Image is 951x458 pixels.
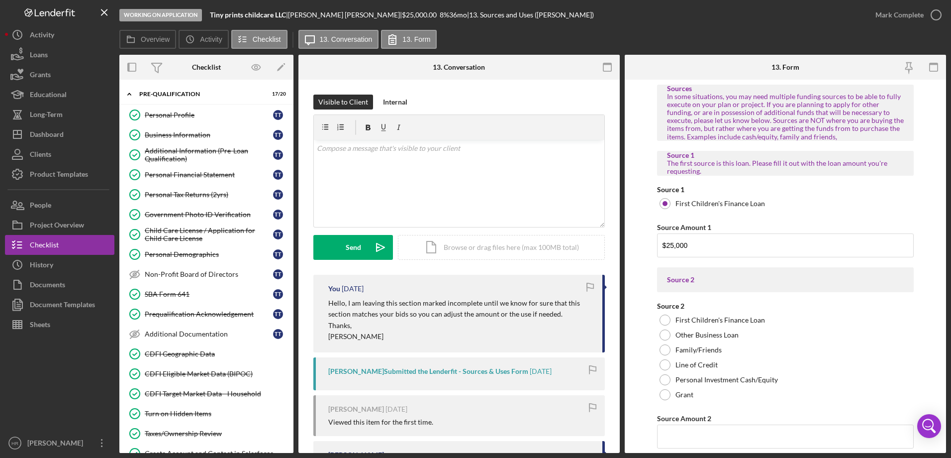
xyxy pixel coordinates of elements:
[320,35,373,43] label: 13. Conversation
[145,171,273,179] div: Personal Financial Statement
[30,65,51,87] div: Grants
[30,144,51,167] div: Clients
[383,95,407,110] div: Internal
[273,210,283,220] div: T T
[210,11,288,19] div: |
[5,235,114,255] button: Checklist
[657,302,914,310] div: Source 2
[467,11,594,19] div: | 13. Sources and Uses ([PERSON_NAME])
[231,30,287,49] button: Checklist
[124,185,288,205] a: Personal Tax Returns (2yrs)TT
[124,404,288,424] a: Turn on Hidden Items
[675,200,765,208] label: First Children's Finance Loan
[667,85,904,93] div: Sources
[313,95,373,110] button: Visible to Client
[675,361,718,369] label: Line of Credit
[328,405,384,413] div: [PERSON_NAME]
[30,315,50,337] div: Sheets
[200,35,222,43] label: Activity
[530,367,552,375] time: 2025-08-11 21:36
[449,11,467,19] div: 36 mo
[124,264,288,284] a: Non-Profit Board of DirectorsTT
[865,5,946,25] button: Mark Complete
[145,227,273,242] div: Child Care License / Application for Child Care License
[210,10,286,19] b: Tiny prints childcare LLC
[5,275,114,295] button: Documents
[328,418,433,426] div: Viewed this item for the first time.
[30,164,88,187] div: Product Templates
[875,5,924,25] div: Mark Complete
[145,250,273,258] div: Personal Demographics
[124,364,288,384] a: CDFI Eligible Market Data (BIPOC)
[30,105,63,127] div: Long-Term
[273,150,283,160] div: T T
[5,85,114,105] a: Educational
[313,235,393,260] button: Send
[5,164,114,184] button: Product Templates
[5,433,114,453] button: HR[PERSON_NAME]
[30,235,59,257] div: Checklist
[5,124,114,144] button: Dashboard
[145,211,273,219] div: Government Photo ID Verification
[657,186,914,194] div: Source 1
[5,105,114,124] button: Long-Term
[145,450,288,458] div: Create Account and Contact in Salesforce
[145,350,288,358] div: CDFI Geographic Data
[328,331,592,342] p: [PERSON_NAME]
[30,124,64,147] div: Dashboard
[30,25,54,47] div: Activity
[192,63,221,71] div: Checklist
[402,11,440,19] div: $25,000.00
[5,144,114,164] button: Clients
[273,269,283,279] div: T T
[139,91,261,97] div: Pre-Qualification
[381,30,437,49] button: 13. Form
[5,45,114,65] button: Loans
[119,30,176,49] button: Overview
[328,367,528,375] div: [PERSON_NAME] Submitted the Lenderfit - Sources & Uses Form
[273,130,283,140] div: T T
[917,414,941,438] div: Open Intercom Messenger
[124,145,288,165] a: Additional Information (Pre-Loan Qualification)TT
[179,30,228,49] button: Activity
[667,93,904,141] div: In some situations, you may need multiple funding sources to be able to fully execute on your pla...
[5,315,114,335] button: Sheets
[124,205,288,225] a: Government Photo ID VerificationTT
[378,95,412,110] button: Internal
[433,63,485,71] div: 13. Conversation
[5,25,114,45] a: Activity
[124,225,288,244] a: Child Care License / Application for Child Care LicenseTT
[298,30,379,49] button: 13. Conversation
[273,110,283,120] div: T T
[675,331,739,339] label: Other Business Loan
[124,344,288,364] a: CDFI Geographic Data
[30,45,48,67] div: Loans
[124,244,288,264] a: Personal DemographicsTT
[145,430,288,438] div: Taxes/Ownership Review
[5,195,114,215] button: People
[328,298,592,320] p: Hello, I am leaving this section marked incomplete until we know for sure that this section match...
[30,85,67,107] div: Educational
[5,295,114,315] button: Document Templates
[124,424,288,444] a: Taxes/Ownership Review
[5,215,114,235] button: Project Overview
[5,65,114,85] button: Grants
[268,91,286,97] div: 17 / 20
[328,285,340,293] div: You
[328,320,592,331] p: Thanks,
[273,229,283,239] div: T T
[675,376,778,384] label: Personal Investment Cash/Equity
[145,390,288,398] div: CDFI Target Market Data - Household
[124,304,288,324] a: Prequalification AcknowledgementTT
[30,255,53,277] div: History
